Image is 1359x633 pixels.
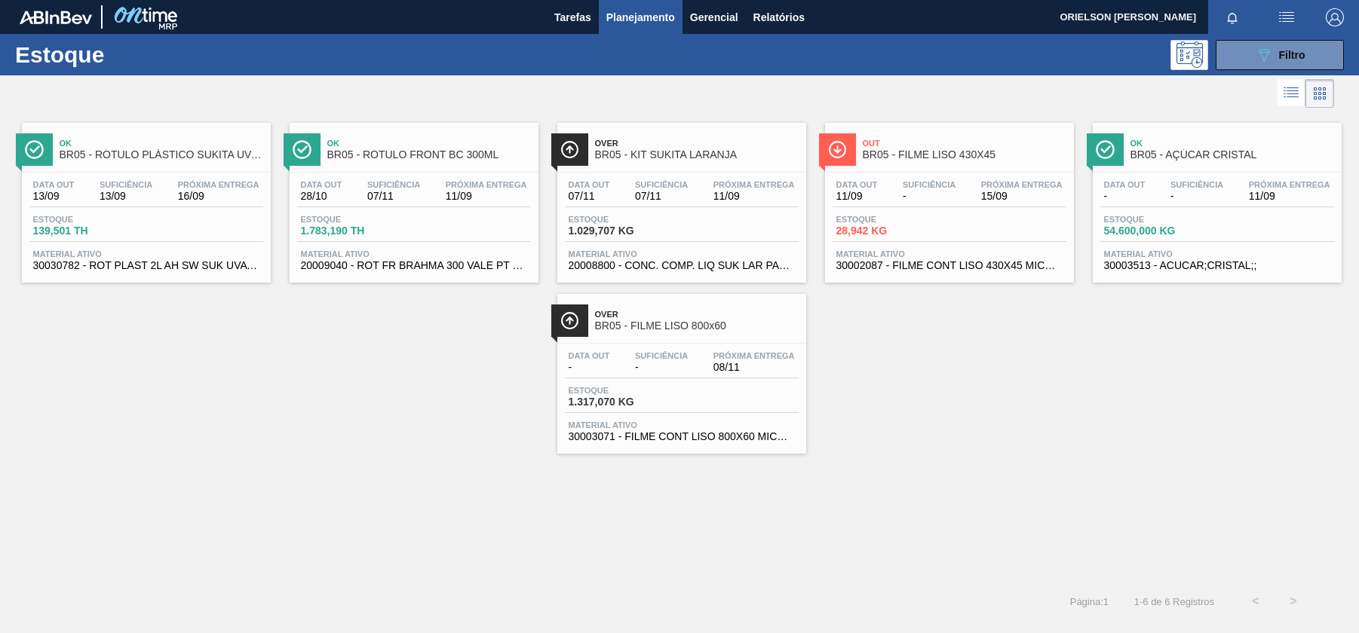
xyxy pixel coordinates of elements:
[1130,139,1334,148] span: Ok
[569,362,610,373] span: -
[100,180,152,189] span: Suficiência
[1104,260,1330,271] span: 30003513 - ACUCAR;CRISTAL;;
[828,140,847,159] img: Ícone
[33,249,259,258] span: Material ativo
[981,180,1063,189] span: Próxima Entrega
[327,139,531,148] span: Ok
[903,180,956,189] span: Suficiência
[33,225,139,237] span: 139,501 TH
[836,225,942,237] span: 28,942 KG
[1275,583,1312,620] button: >
[301,215,406,224] span: Estoque
[327,149,531,161] span: BR05 - RÓTULO FRONT BC 300ML
[713,180,795,189] span: Próxima Entrega
[814,112,1081,283] a: ÍconeOutBR05 - FILME LISO 430X45Data out11/09Suficiência-Próxima Entrega15/09Estoque28,942 KGMate...
[25,140,44,159] img: Ícone
[546,112,814,283] a: ÍconeOverBR05 - KIT SUKITA LARANJAData out07/11Suficiência07/11Próxima Entrega11/09Estoque1.029,7...
[278,112,546,283] a: ÍconeOkBR05 - RÓTULO FRONT BC 300MLData out28/10Suficiência07/11Próxima Entrega11/09Estoque1.783,...
[1104,249,1330,258] span: Material ativo
[569,191,610,202] span: 07/11
[1216,40,1344,70] button: Filtro
[1104,180,1146,189] span: Data out
[546,283,814,454] a: ÍconeOverBR05 - FILME LISO 800x60Data out-Suficiência-Próxima Entrega08/11Estoque1.317,070 KGMate...
[33,260,259,271] span: 30030782 - ROT PLAST 2L AH SW SUK UVA NIV24
[554,8,591,26] span: Tarefas
[1070,596,1109,607] span: Página : 1
[569,431,795,442] span: 30003071 - FILME CONT LISO 800X60 MICRAS
[1096,140,1115,159] img: Ícone
[595,310,799,319] span: Over
[560,140,579,159] img: Ícone
[33,191,75,202] span: 13/09
[569,249,795,258] span: Material ativo
[301,225,406,237] span: 1.783,190 TH
[713,351,795,360] span: Próxima Entrega
[367,191,420,202] span: 07/11
[569,180,610,189] span: Data out
[1170,180,1223,189] span: Suficiência
[446,191,527,202] span: 11/09
[560,311,579,330] img: Ícone
[863,139,1066,148] span: Out
[60,139,263,148] span: Ok
[569,386,674,395] span: Estoque
[569,351,610,360] span: Data out
[713,191,795,202] span: 11/09
[981,191,1063,202] span: 15/09
[903,191,956,202] span: -
[178,191,259,202] span: 16/09
[753,8,805,26] span: Relatórios
[569,225,674,237] span: 1.029,707 KG
[1279,49,1305,61] span: Filtro
[33,180,75,189] span: Data out
[1131,596,1214,607] span: 1 - 6 de 6 Registros
[1104,215,1210,224] span: Estoque
[836,249,1063,258] span: Material ativo
[1305,79,1334,108] div: Visão em Cards
[1278,79,1305,108] div: Visão em Lista
[1170,40,1208,70] div: Pogramando: nenhum usuário selecionado
[569,215,674,224] span: Estoque
[446,180,527,189] span: Próxima Entrega
[836,191,878,202] span: 11/09
[1104,225,1210,237] span: 54.600,000 KG
[60,149,263,161] span: BR05 - RÓTULO PLÁSTICO SUKITA UVA MISTA 2L AH SW
[595,139,799,148] span: Over
[1130,149,1334,161] span: BR05 - AÇÚCAR CRISTAL
[293,140,311,159] img: Ícone
[606,8,675,26] span: Planejamento
[836,215,942,224] span: Estoque
[569,420,795,430] span: Material ativo
[635,191,688,202] span: 07/11
[1237,583,1275,620] button: <
[301,191,342,202] span: 28/10
[713,362,795,373] span: 08/11
[178,180,259,189] span: Próxima Entrega
[1278,8,1296,26] img: userActions
[595,149,799,161] span: BR05 - KIT SUKITA LARANJA
[100,191,152,202] span: 13/09
[635,351,688,360] span: Suficiência
[690,8,738,26] span: Gerencial
[15,46,238,63] h1: Estoque
[367,180,420,189] span: Suficiência
[301,249,527,258] span: Material ativo
[635,180,688,189] span: Suficiência
[836,260,1063,271] span: 30002087 - FILME CONT LISO 430X45 MICRAS
[595,320,799,332] span: BR05 - FILME LISO 800x60
[1170,191,1223,202] span: -
[836,180,878,189] span: Data out
[1104,191,1146,202] span: -
[20,11,92,24] img: TNhmsLtSVTkK8tSr43FrP2fwEKptu5GPRR3wAAAABJRU5ErkJggg==
[569,260,795,271] span: 20008800 - CONC. COMP. LIQ SUK LAR PARTE A FE1611
[635,362,688,373] span: -
[569,396,674,408] span: 1.317,070 KG
[1081,112,1349,283] a: ÍconeOkBR05 - AÇÚCAR CRISTALData out-Suficiência-Próxima Entrega11/09Estoque54.600,000 KGMaterial...
[301,180,342,189] span: Data out
[1249,191,1330,202] span: 11/09
[33,215,139,224] span: Estoque
[1249,180,1330,189] span: Próxima Entrega
[1326,8,1344,26] img: Logout
[1208,7,1256,28] button: Notificações
[301,260,527,271] span: 20009040 - ROT FR BRAHMA 300 VALE PT REV02 CX60ML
